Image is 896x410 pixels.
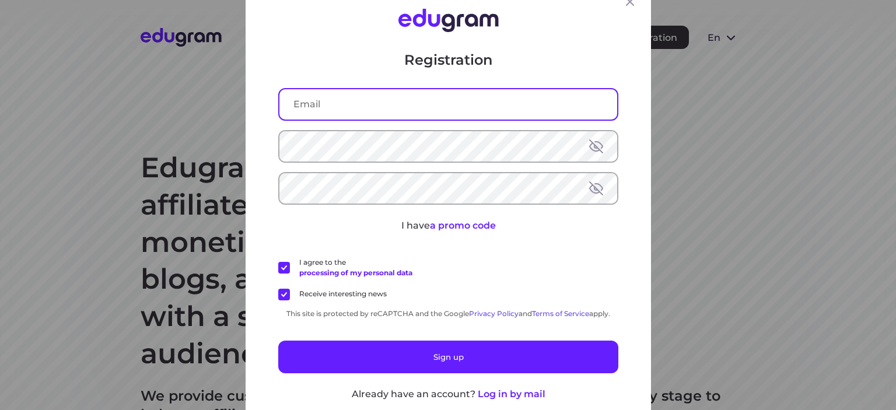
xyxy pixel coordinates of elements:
img: Edugram Logo [398,9,498,32]
a: Privacy Policy [469,309,519,318]
label: Receive interesting news [278,289,387,300]
span: a promo code [429,220,495,231]
label: I agree to the [278,257,412,278]
p: I have [278,219,618,233]
button: Log in by mail [477,387,545,401]
input: Email [279,89,617,120]
a: processing of my personal data [299,268,412,277]
p: Registration [278,51,618,69]
button: Sign up [278,341,618,373]
p: Already have an account? [351,387,475,401]
a: Terms of Service [532,309,589,318]
div: This site is protected by reCAPTCHA and the Google and apply. [278,309,618,318]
